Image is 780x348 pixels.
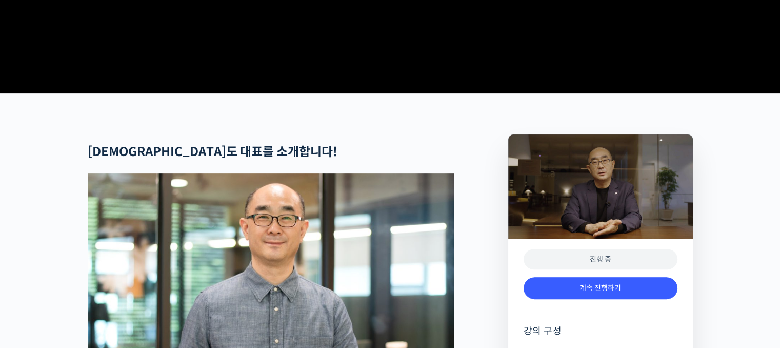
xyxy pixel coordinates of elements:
[524,249,677,270] div: 진행 중
[524,325,677,345] h4: 강의 구성
[94,279,106,287] span: 대화
[158,278,171,286] span: 설정
[32,278,38,286] span: 홈
[3,263,68,288] a: 홈
[88,144,337,160] strong: [DEMOGRAPHIC_DATA]도 대표를 소개합니다!
[524,277,677,299] a: 계속 진행하기
[132,263,197,288] a: 설정
[68,263,132,288] a: 대화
